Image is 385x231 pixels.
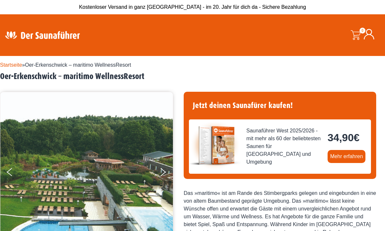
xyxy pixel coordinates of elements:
span: Kostenloser Versand in ganz [GEOGRAPHIC_DATA] - im 20. Jahr für dich da - Sichere Bezahlung [79,4,306,10]
button: Next [159,165,176,182]
span: Saunaführer West 2025/2026 - mit mehr als 60 der beliebtesten Saunen für [GEOGRAPHIC_DATA] und Um... [246,127,322,166]
span: € [354,132,360,143]
span: Oer-Erkenschwick – maritimo WellnessResort [25,62,131,68]
h4: Jetzt deinen Saunafürer kaufen! [189,97,371,114]
button: Previous [7,165,23,182]
bdi: 34,90 [328,132,360,143]
a: Mehr erfahren [328,150,366,163]
img: der-saunafuehrer-2025-west.jpg [189,119,241,171]
span: 0 [360,28,365,34]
